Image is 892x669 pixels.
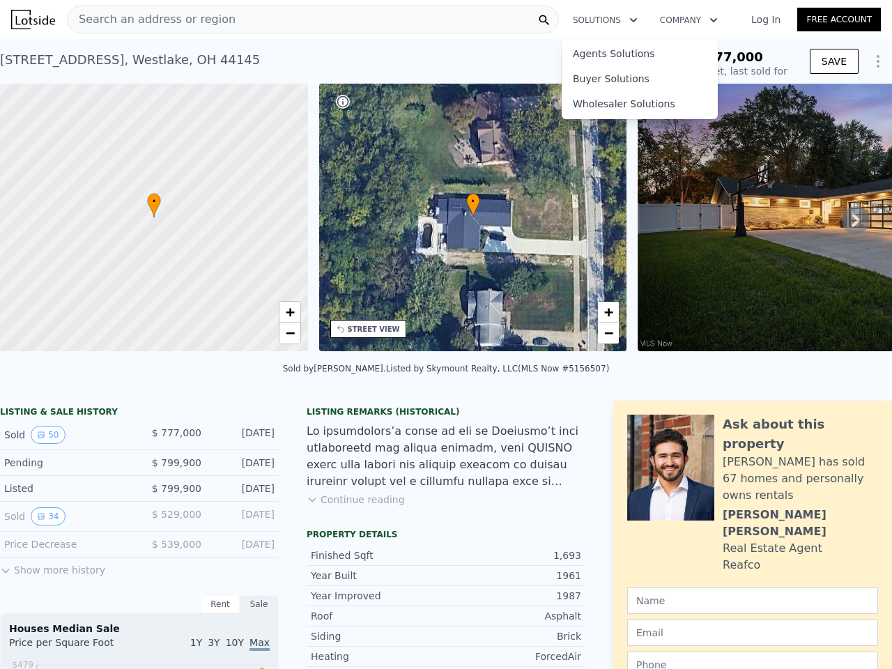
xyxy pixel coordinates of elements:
div: Pending [4,456,128,470]
button: Show Options [864,47,892,75]
div: [DATE] [213,537,275,551]
span: Max [249,637,270,651]
a: Zoom in [598,302,619,323]
span: • [466,195,480,208]
span: $ 777,000 [152,427,201,438]
div: Roof [311,609,446,623]
span: $ 799,900 [152,483,201,494]
span: $ 799,900 [152,457,201,468]
a: Zoom in [279,302,300,323]
a: Log In [735,13,797,26]
div: Year Built [311,569,446,583]
div: 1,693 [446,548,581,562]
div: Listed by Skymount Realty, LLC (MLS Now #5156507) [386,364,610,374]
div: [PERSON_NAME] [PERSON_NAME] [723,507,878,540]
span: + [604,303,613,321]
button: Continue reading [307,493,405,507]
span: 1Y [190,637,202,648]
button: Company [649,8,729,33]
div: Year Improved [311,589,446,603]
span: + [285,303,294,321]
div: Price Decrease [4,537,128,551]
div: Finished Sqft [311,548,446,562]
span: $777,000 [697,49,763,64]
button: SAVE [810,49,859,74]
div: 1987 [446,589,581,603]
a: Free Account [797,8,881,31]
input: Name [627,587,878,614]
div: Solutions [562,38,718,119]
div: Reafco [723,557,760,574]
div: Lo ipsumdolors’a conse ad eli se Doeiusmo’t inci utlaboreetd mag aliqua enimadm, veni QUISNO exer... [307,423,585,490]
a: Zoom out [279,323,300,344]
button: View historical data [31,426,65,444]
div: [DATE] [213,456,275,470]
div: Real Estate Agent [723,540,822,557]
div: Sold [4,426,128,444]
span: − [604,324,613,341]
div: Sold [4,507,128,525]
div: • [147,193,161,217]
div: • [466,193,480,217]
div: Brick [446,629,581,643]
div: ForcedAir [446,649,581,663]
span: 3Y [208,637,220,648]
div: [DATE] [213,507,275,525]
div: Price per Square Foot [9,636,139,658]
div: Siding [311,629,446,643]
div: Heating [311,649,446,663]
a: Zoom out [598,323,619,344]
div: [DATE] [213,426,275,444]
div: Listing Remarks (Historical) [307,406,585,417]
a: Buyer Solutions [562,66,718,91]
div: Listed [4,482,128,495]
span: 10Y [226,637,244,648]
input: Email [627,620,878,646]
div: Houses Median Sale [9,622,270,636]
div: Sold by [PERSON_NAME] . [283,364,386,374]
div: Property details [307,529,585,540]
div: Off Market, last sold for [673,64,787,78]
button: View historical data [31,507,65,525]
div: Ask about this property [723,415,878,454]
div: Asphalt [446,609,581,623]
div: [DATE] [213,482,275,495]
div: Rent [201,595,240,613]
a: Agents Solutions [562,41,718,66]
div: [PERSON_NAME] has sold 67 homes and personally owns rentals [723,454,878,504]
span: $ 539,000 [152,539,201,550]
div: STREET VIEW [348,324,400,334]
span: Search an address or region [68,11,236,28]
a: Wholesaler Solutions [562,91,718,116]
img: Lotside [11,10,55,29]
div: 1961 [446,569,581,583]
span: • [147,195,161,208]
button: Solutions [562,8,649,33]
div: Sale [240,595,279,613]
span: $ 529,000 [152,509,201,520]
span: − [285,324,294,341]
